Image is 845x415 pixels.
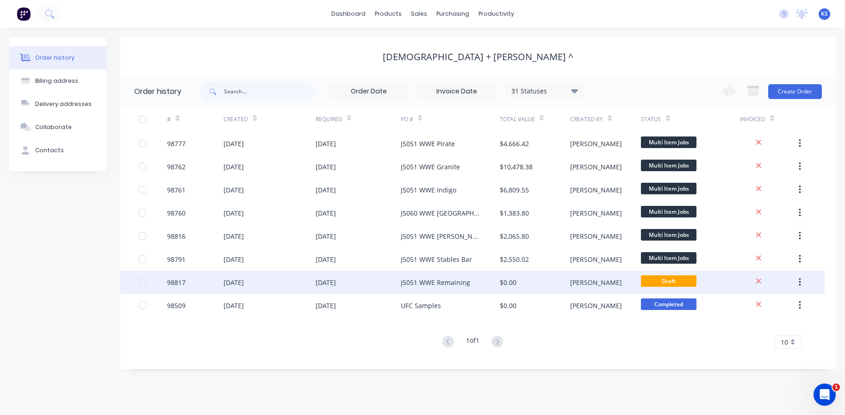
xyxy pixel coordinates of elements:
div: 31 Statuses [506,86,584,96]
a: dashboard [327,7,370,21]
div: [PERSON_NAME] [570,162,622,172]
div: [DATE] [224,185,244,195]
div: [PERSON_NAME] [570,301,622,310]
div: $4,666.42 [500,139,529,149]
div: sales [406,7,432,21]
div: Required [316,106,400,132]
div: UFC Samples [401,301,441,310]
div: [DEMOGRAPHIC_DATA] + [PERSON_NAME] ^ [383,51,573,62]
div: $0.00 [500,301,516,310]
div: # [167,115,171,124]
span: Multi Item Jobs [641,183,696,194]
div: Created [224,115,248,124]
div: [DATE] [224,231,244,241]
div: productivity [474,7,519,21]
div: J5051 WWE Granite [401,162,460,172]
div: [PERSON_NAME] [570,278,622,287]
div: [DATE] [224,162,244,172]
div: Created By [570,106,641,132]
div: Order history [134,86,181,97]
div: 98817 [167,278,186,287]
div: J5060 WWE [GEOGRAPHIC_DATA] [401,208,481,218]
div: [PERSON_NAME] [570,254,622,264]
div: Total Value [500,115,535,124]
div: Created By [570,115,603,124]
button: Delivery addresses [9,93,106,116]
input: Invoice Date [418,85,496,99]
div: [DATE] [224,254,244,264]
div: Invoiced [740,106,796,132]
div: 98816 [167,231,186,241]
button: Contacts [9,139,106,162]
div: [DATE] [316,278,336,287]
span: Multi Item Jobs [641,206,696,217]
input: Order Date [330,85,408,99]
iframe: Intercom live chat [814,384,836,406]
div: 98760 [167,208,186,218]
div: 98791 [167,254,186,264]
div: 98762 [167,162,186,172]
div: Invoiced [740,115,765,124]
div: [PERSON_NAME] [570,231,622,241]
img: Factory [17,7,31,21]
div: PO # [401,115,413,124]
div: products [370,7,406,21]
div: $0.00 [500,278,516,287]
button: Create Order [768,84,822,99]
div: Delivery addresses [35,100,92,108]
span: 10 [781,337,788,347]
span: 1 [833,384,840,391]
div: Collaborate [35,123,72,131]
div: [PERSON_NAME] [570,208,622,218]
span: Multi Item Jobs [641,229,696,241]
div: 98761 [167,185,186,195]
div: Required [316,115,342,124]
div: Order history [35,54,75,62]
div: $1,383.80 [500,208,529,218]
span: Multi Item Jobs [641,136,696,148]
div: [DATE] [316,254,336,264]
div: # [167,106,224,132]
input: Search... [224,82,316,101]
div: [PERSON_NAME] [570,139,622,149]
div: 98777 [167,139,186,149]
span: Multi Item Jobs [641,160,696,171]
div: $6,809.55 [500,185,529,195]
div: PO # [401,106,500,132]
div: [DATE] [224,139,244,149]
button: Collaborate [9,116,106,139]
div: [DATE] [224,301,244,310]
span: Multi Item Jobs [641,252,696,264]
div: Billing address [35,77,78,85]
div: [DATE] [316,301,336,310]
div: [PERSON_NAME] [570,185,622,195]
div: J5051 WWE Indigo [401,185,456,195]
span: KS [821,10,828,18]
div: purchasing [432,7,474,21]
div: J5051 WWE Pirate [401,139,455,149]
div: [DATE] [224,208,244,218]
div: Status [641,106,740,132]
div: J5051 WWE [PERSON_NAME] [401,231,481,241]
div: [DATE] [316,231,336,241]
div: $2,065.80 [500,231,529,241]
button: Billing address [9,69,106,93]
div: $10,478.38 [500,162,533,172]
button: Order history [9,46,106,69]
div: 98509 [167,301,186,310]
div: J5051 WWE Remaining [401,278,470,287]
div: [DATE] [316,208,336,218]
div: $2,550.02 [500,254,529,264]
div: [DATE] [316,185,336,195]
span: Draft [641,275,696,287]
div: [DATE] [224,278,244,287]
div: 1 of 1 [466,335,479,349]
span: Completed [641,298,696,310]
div: J5051 WWE Stables Bar [401,254,472,264]
div: Total Value [500,106,571,132]
div: Contacts [35,146,64,155]
div: Status [641,115,661,124]
div: Created [224,106,316,132]
div: [DATE] [316,139,336,149]
div: [DATE] [316,162,336,172]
